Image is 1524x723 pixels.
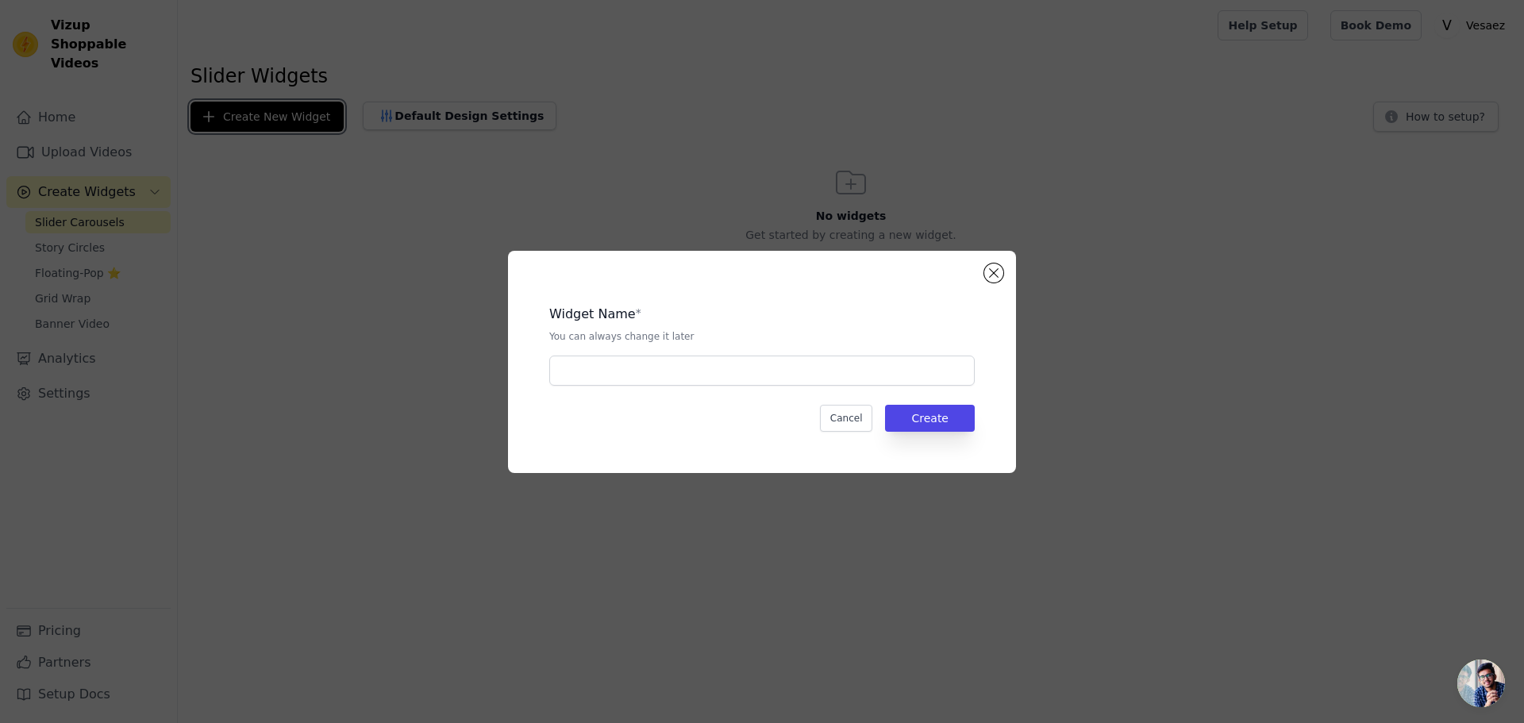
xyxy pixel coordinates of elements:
[885,405,975,432] button: Create
[984,263,1003,283] button: Close modal
[1457,660,1505,707] a: Open chat
[549,330,975,343] p: You can always change it later
[549,305,636,324] legend: Widget Name
[820,405,873,432] button: Cancel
